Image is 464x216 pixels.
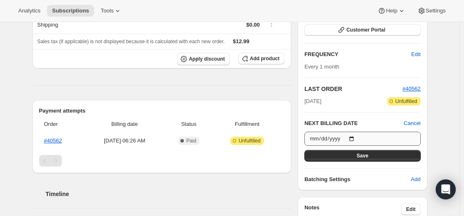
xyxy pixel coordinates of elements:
span: $0.00 [246,22,260,28]
button: Edit [401,204,421,215]
span: Billing date [86,120,163,128]
button: Settings [412,5,451,17]
span: Apply discount [189,56,225,62]
button: Subscriptions [47,5,94,17]
span: Edit [406,206,416,213]
button: Add product [238,53,284,64]
span: Paid [186,137,196,144]
a: #40562 [44,137,62,144]
span: Settings [426,7,446,14]
button: Tools [96,5,127,17]
button: Shipping actions [265,19,278,28]
span: Fulfillment [215,120,279,128]
span: [DATE] [304,97,321,106]
span: Help [386,7,397,14]
span: Analytics [18,7,40,14]
span: $12.99 [233,38,249,44]
span: Customer Portal [346,27,385,33]
button: Save [304,150,420,162]
span: Add [411,175,420,184]
a: #40562 [402,86,420,92]
button: Help [373,5,410,17]
div: Open Intercom Messenger [436,179,456,199]
button: Cancel [404,119,420,128]
span: Save [357,152,368,159]
button: #40562 [402,85,420,93]
span: Unfulfilled [239,137,261,144]
h2: Timeline [46,190,291,198]
button: Customer Portal [304,24,420,36]
span: Subscriptions [52,7,89,14]
span: Every 1 month [304,64,339,70]
button: Edit [406,48,425,61]
span: Status [168,120,210,128]
th: Order [39,115,84,133]
span: [DATE] · 06:26 AM [86,137,163,145]
h2: Payment attempts [39,107,285,115]
h2: NEXT BILLING DATE [304,119,404,128]
span: Tools [101,7,114,14]
h2: LAST ORDER [304,85,402,93]
button: Analytics [13,5,45,17]
span: Sales tax (if applicable) is not displayed because it is calculated with each new order. [37,39,225,44]
button: Apply discount [177,53,230,65]
button: Add [406,173,425,186]
h6: Batching Settings [304,175,411,184]
span: Edit [411,50,420,59]
nav: Pagination [39,155,285,167]
h2: FREQUENCY [304,50,411,59]
span: Add product [250,55,279,62]
span: Unfulfilled [395,98,417,105]
h3: Notes [304,204,401,215]
th: Shipping [32,15,144,34]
